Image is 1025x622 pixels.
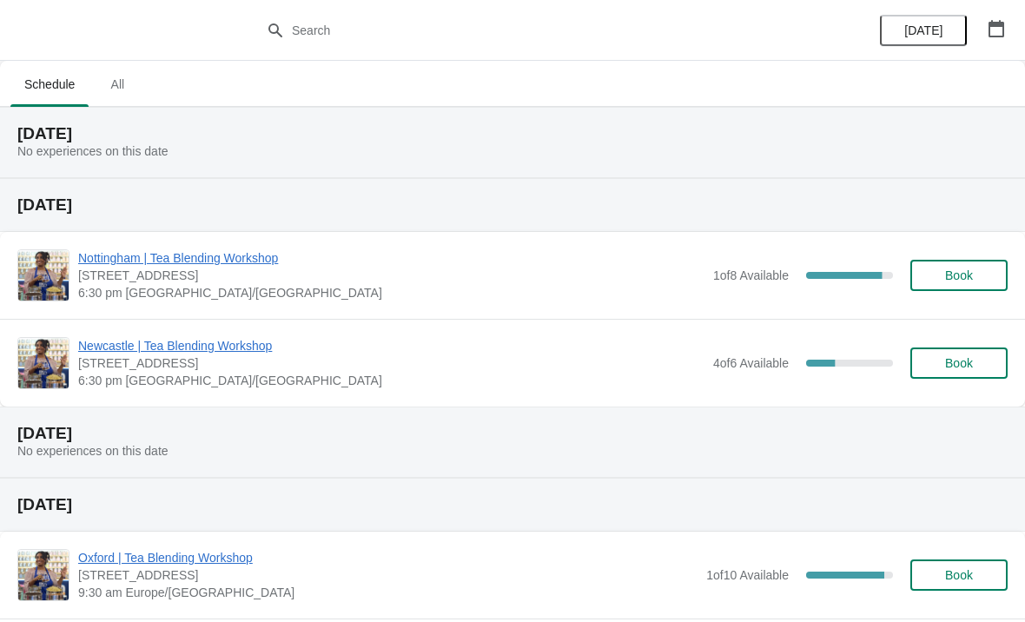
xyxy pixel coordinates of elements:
[910,347,1008,379] button: Book
[17,196,1008,214] h2: [DATE]
[291,15,769,46] input: Search
[17,444,169,458] span: No experiences on this date
[78,337,704,354] span: Newcastle | Tea Blending Workshop
[78,549,698,566] span: Oxford | Tea Blending Workshop
[78,284,704,301] span: 6:30 pm [GEOGRAPHIC_DATA]/[GEOGRAPHIC_DATA]
[713,268,789,282] span: 1 of 8 Available
[910,260,1008,291] button: Book
[945,268,973,282] span: Book
[78,249,704,267] span: Nottingham | Tea Blending Workshop
[18,250,69,301] img: Nottingham | Tea Blending Workshop | 24 Bridlesmith Gate, Nottingham NG1 2GQ, UK | 6:30 pm Europe...
[18,338,69,388] img: Newcastle | Tea Blending Workshop | 123 Grainger Street, Newcastle upon Tyne, NE1 5AE | 6:30 pm E...
[706,568,789,582] span: 1 of 10 Available
[96,69,139,100] span: All
[904,23,942,37] span: [DATE]
[17,125,1008,142] h2: [DATE]
[78,372,704,389] span: 6:30 pm [GEOGRAPHIC_DATA]/[GEOGRAPHIC_DATA]
[880,15,967,46] button: [DATE]
[910,559,1008,591] button: Book
[10,69,89,100] span: Schedule
[17,425,1008,442] h2: [DATE]
[78,566,698,584] span: [STREET_ADDRESS]
[17,496,1008,513] h2: [DATE]
[78,584,698,601] span: 9:30 am Europe/[GEOGRAPHIC_DATA]
[945,356,973,370] span: Book
[713,356,789,370] span: 4 of 6 Available
[945,568,973,582] span: Book
[78,267,704,284] span: [STREET_ADDRESS]
[18,550,69,600] img: Oxford | Tea Blending Workshop | 23 High Street, Oxford, OX1 4AH | 9:30 am Europe/London
[17,144,169,158] span: No experiences on this date
[78,354,704,372] span: [STREET_ADDRESS]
